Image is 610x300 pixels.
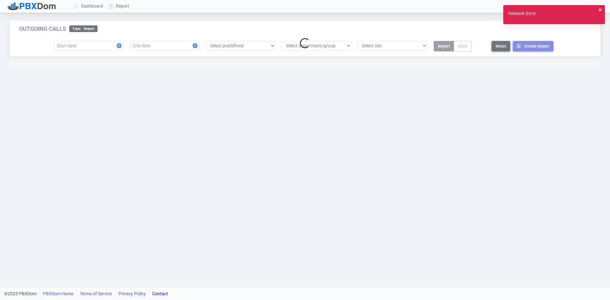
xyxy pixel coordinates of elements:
[43,287,73,300] a: PBXDom Home
[71,0,106,12] a: Dashboard
[106,0,132,12] a: Report
[508,10,536,19] div: Network Error
[80,287,112,300] a: Terms of Service
[152,287,168,300] a: Contact
[4,287,168,300] div: ©2025 PBXDom
[119,287,146,300] a: Privacy Policy
[598,7,602,13] button: close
